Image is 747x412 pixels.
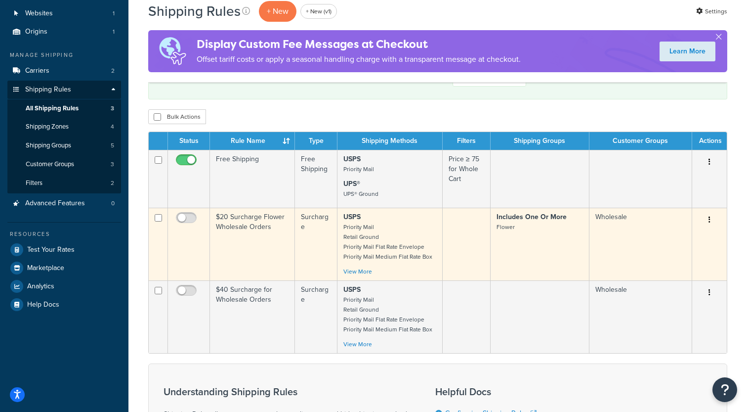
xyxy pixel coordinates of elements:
[712,377,737,402] button: Open Resource Center
[295,150,337,208] td: Free Shipping
[343,154,361,164] strong: USPS
[25,199,85,208] span: Advanced Features
[25,28,47,36] span: Origins
[197,36,521,52] h4: Display Custom Fee Messages at Checkout
[148,109,206,124] button: Bulk Actions
[7,174,121,192] a: Filters 2
[210,132,295,150] th: Rule Name : activate to sort column ascending
[589,280,692,353] td: Wholesale
[259,1,296,21] p: + New
[295,280,337,353] td: Surcharge
[443,150,491,208] td: Price ≥ 75 for Whole Cart
[111,123,114,131] span: 4
[113,9,115,18] span: 1
[7,62,121,80] li: Carriers
[111,199,115,208] span: 0
[27,264,64,273] span: Marketplace
[491,132,589,150] th: Shipping Groups
[148,1,241,21] h1: Shipping Rules
[7,194,121,213] li: Advanced Features
[7,137,121,155] li: Shipping Groups
[197,52,521,66] p: Offset tariff costs or apply a seasonal handling charge with a transparent message at checkout.
[7,99,121,118] a: All Shipping Rules 3
[7,296,121,314] a: Help Docs
[210,280,295,353] td: $40 Surcharge for Wholesale Orders
[7,230,121,238] div: Resources
[343,267,372,276] a: View More
[343,295,432,334] small: Priority Mail Retail Ground Priority Mail Flat Rate Envelope Priority Mail Medium Flat Rate Box
[111,141,114,150] span: 5
[27,301,59,309] span: Help Docs
[25,86,71,94] span: Shipping Rules
[443,132,491,150] th: Filters
[497,223,515,231] small: Flower
[7,155,121,174] li: Customer Groups
[210,208,295,280] td: $20 Surcharge Flower Wholesale Orders
[26,141,71,150] span: Shipping Groups
[343,212,361,222] strong: USPS
[27,282,54,291] span: Analytics
[7,4,121,23] a: Websites 1
[7,51,121,59] div: Manage Shipping
[7,174,121,192] li: Filters
[111,160,114,169] span: 3
[343,340,372,349] a: View More
[7,137,121,155] a: Shipping Groups 5
[210,150,295,208] td: Free Shipping
[7,4,121,23] li: Websites
[27,246,75,254] span: Test Your Rates
[435,386,597,397] h3: Helpful Docs
[696,4,727,18] a: Settings
[343,165,374,174] small: Priority Mail
[25,9,53,18] span: Websites
[168,132,210,150] th: Status
[7,118,121,136] li: Shipping Zones
[26,104,79,113] span: All Shipping Rules
[111,67,115,75] span: 2
[7,241,121,259] a: Test Your Rates
[589,208,692,280] td: Wholesale
[7,81,121,99] a: Shipping Rules
[7,194,121,213] a: Advanced Features 0
[164,386,411,397] h3: Understanding Shipping Rules
[113,28,115,36] span: 1
[343,284,361,295] strong: USPS
[7,118,121,136] a: Shipping Zones 4
[660,42,715,61] a: Learn More
[343,223,432,261] small: Priority Mail Retail Ground Priority Mail Flat Rate Envelope Priority Mail Medium Flat Rate Box
[7,23,121,41] li: Origins
[589,132,692,150] th: Customer Groups
[7,259,121,277] a: Marketplace
[7,23,121,41] a: Origins 1
[111,179,114,187] span: 2
[26,179,42,187] span: Filters
[148,30,197,72] img: duties-banner-06bc72dcb5fe05cb3f9472aba00be2ae8eb53ab6f0d8bb03d382ba314ac3c341.png
[300,4,337,19] a: + New (v1)
[337,132,443,150] th: Shipping Methods
[7,99,121,118] li: All Shipping Rules
[343,179,360,189] strong: UPS®
[7,155,121,174] a: Customer Groups 3
[692,132,727,150] th: Actions
[111,104,114,113] span: 3
[7,62,121,80] a: Carriers 2
[26,123,69,131] span: Shipping Zones
[343,189,378,198] small: UPS® Ground
[25,67,49,75] span: Carriers
[295,208,337,280] td: Surcharge
[26,160,74,169] span: Customer Groups
[7,277,121,295] a: Analytics
[295,132,337,150] th: Type
[7,81,121,193] li: Shipping Rules
[497,212,567,222] strong: Includes One Or More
